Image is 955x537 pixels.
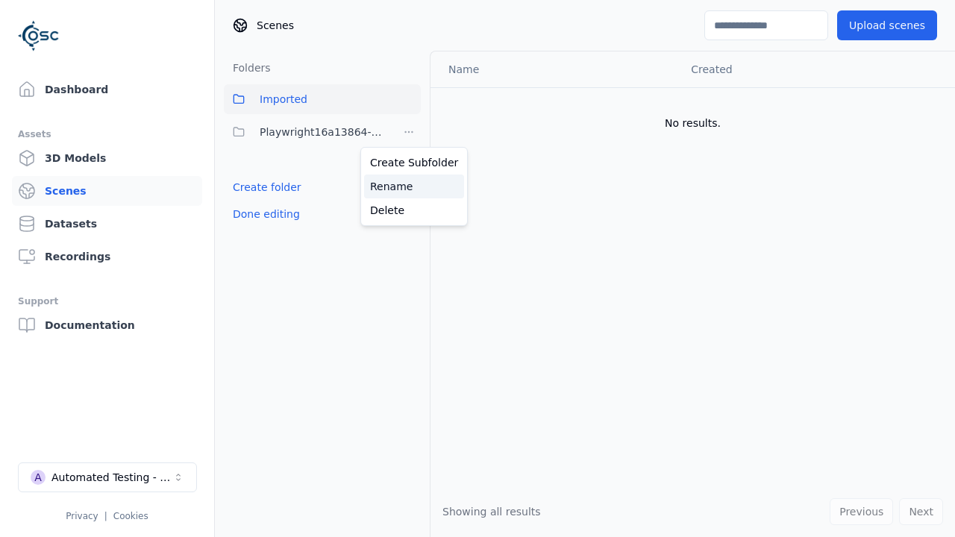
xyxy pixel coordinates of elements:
[364,151,464,175] a: Create Subfolder
[364,175,464,198] a: Rename
[364,198,464,222] a: Delete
